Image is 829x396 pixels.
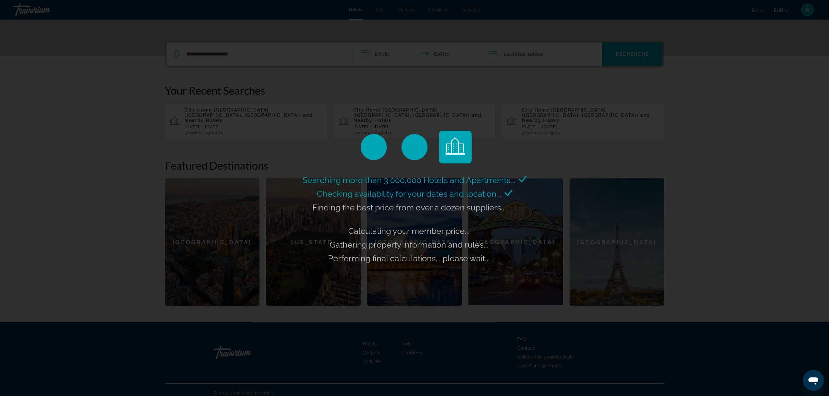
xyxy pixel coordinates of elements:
[330,240,489,250] span: Gathering property information and rules...
[328,253,490,263] span: Performing final calculations... please wait...
[317,189,501,199] span: Checking availability for your dates and location...
[348,226,470,236] span: Calculating your member price...
[803,370,824,391] iframe: Bouton de lancement de la fenêtre de messagerie
[312,203,506,212] span: Finding the best price from over a dozen suppliers...
[303,175,515,185] span: Searching more than 3,000,000 Hotels and Apartments...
